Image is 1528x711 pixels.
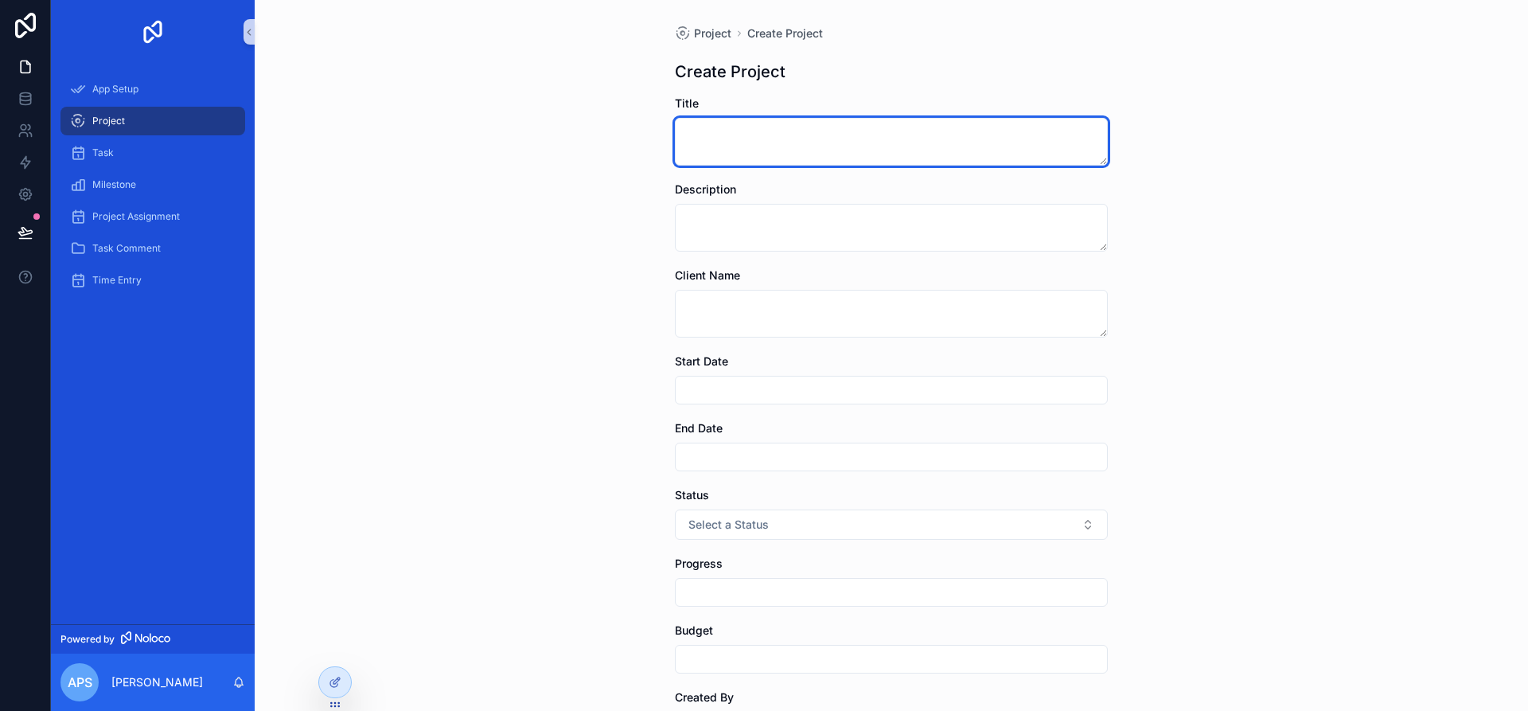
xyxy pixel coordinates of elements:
[675,421,723,435] span: End Date
[68,673,92,692] span: APS
[92,115,125,127] span: Project
[60,202,245,231] a: Project Assignment
[694,25,731,41] span: Project
[675,268,740,282] span: Client Name
[51,64,255,315] div: scrollable content
[60,139,245,167] a: Task
[92,178,136,191] span: Milestone
[675,25,731,41] a: Project
[60,75,245,104] a: App Setup
[675,557,723,570] span: Progress
[675,96,699,110] span: Title
[92,210,180,223] span: Project Assignment
[675,182,736,196] span: Description
[51,624,255,654] a: Powered by
[60,170,245,199] a: Milestone
[675,61,785,83] h1: Create Project
[92,83,138,96] span: App Setup
[675,510,1108,540] button: Select Button
[675,488,709,502] span: Status
[688,517,769,533] span: Select a Status
[60,234,245,263] a: Task Comment
[747,25,823,41] a: Create Project
[60,107,245,135] a: Project
[675,354,728,368] span: Start Date
[92,274,142,287] span: Time Entry
[111,674,203,690] p: [PERSON_NAME]
[675,690,734,704] span: Created By
[140,19,166,45] img: App logo
[60,633,115,646] span: Powered by
[92,146,114,159] span: Task
[675,623,713,637] span: Budget
[60,266,245,295] a: Time Entry
[92,242,161,255] span: Task Comment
